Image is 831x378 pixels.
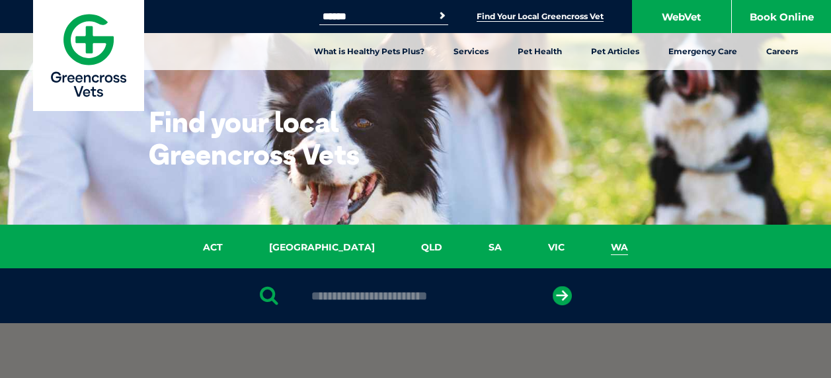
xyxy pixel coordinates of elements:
a: QLD [398,240,465,255]
a: Services [439,33,503,70]
a: [GEOGRAPHIC_DATA] [246,240,398,255]
a: WA [588,240,651,255]
a: VIC [525,240,588,255]
h1: Find your local Greencross Vets [149,106,410,170]
a: Find Your Local Greencross Vet [477,11,604,22]
a: Emergency Care [654,33,752,70]
a: ACT [180,240,246,255]
a: SA [465,240,525,255]
button: Search [436,9,449,22]
a: What is Healthy Pets Plus? [299,33,439,70]
a: Pet Health [503,33,576,70]
a: Careers [752,33,812,70]
a: Pet Articles [576,33,654,70]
